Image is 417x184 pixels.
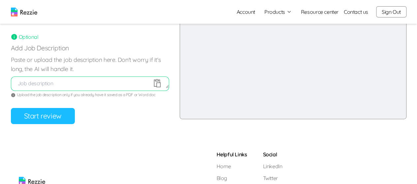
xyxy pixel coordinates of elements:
a: LinkedIn [263,162,287,170]
a: Home [217,162,247,170]
p: Add Job Description [11,43,169,53]
div: Upload the job description only if you already have it saved as a PDF or Word doc [11,92,169,97]
a: Blog [217,174,247,182]
a: Resource center [301,8,339,16]
h5: Helpful Links [217,150,247,158]
h5: Social [263,150,287,158]
img: logo [11,8,37,16]
a: Account [231,5,260,18]
a: Twitter [263,174,287,182]
a: Contact us [344,8,368,16]
div: Optional [11,33,169,41]
button: Start review [11,108,75,124]
button: Sign Out [376,6,406,17]
button: Products [264,8,292,16]
label: Paste or upload the job description here. Don't worry if it's long, the AI will handle it. [11,55,169,74]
